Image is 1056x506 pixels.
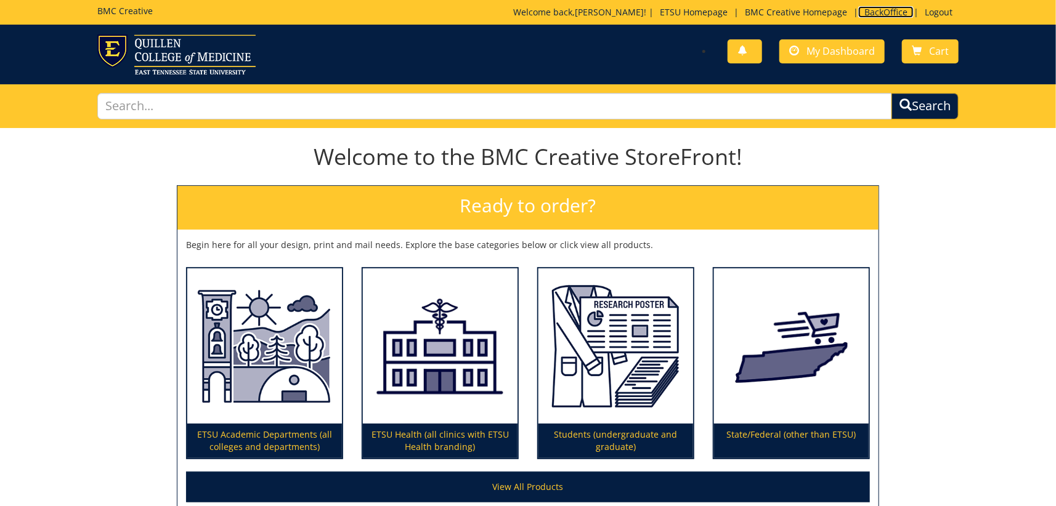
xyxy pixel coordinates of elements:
[929,44,949,58] span: Cart
[97,93,892,119] input: Search...
[858,6,914,18] a: BackOffice
[97,34,256,74] img: ETSU logo
[186,472,870,502] a: View All Products
[363,268,518,424] img: ETSU Health (all clinics with ETSU Health branding)
[892,93,959,119] button: Search
[714,268,869,459] a: State/Federal (other than ETSU)
[714,424,869,458] p: State/Federal (other than ETSU)
[187,268,342,424] img: ETSU Academic Departments (all colleges and departments)
[363,268,518,459] a: ETSU Health (all clinics with ETSU Health branding)
[538,424,693,458] p: Students (undergraduate and graduate)
[177,186,879,230] h2: Ready to order?
[902,39,959,63] a: Cart
[779,39,885,63] a: My Dashboard
[575,6,644,18] a: [PERSON_NAME]
[538,268,693,424] img: Students (undergraduate and graduate)
[806,44,875,58] span: My Dashboard
[739,6,853,18] a: BMC Creative Homepage
[513,6,959,18] p: Welcome back, ! | | | |
[919,6,959,18] a: Logout
[97,6,153,15] h5: BMC Creative
[177,145,879,169] h1: Welcome to the BMC Creative StoreFront!
[538,268,693,459] a: Students (undergraduate and graduate)
[186,239,870,251] p: Begin here for all your design, print and mail needs. Explore the base categories below or click ...
[187,424,342,458] p: ETSU Academic Departments (all colleges and departments)
[654,6,734,18] a: ETSU Homepage
[187,268,342,459] a: ETSU Academic Departments (all colleges and departments)
[714,268,869,424] img: State/Federal (other than ETSU)
[363,424,518,458] p: ETSU Health (all clinics with ETSU Health branding)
